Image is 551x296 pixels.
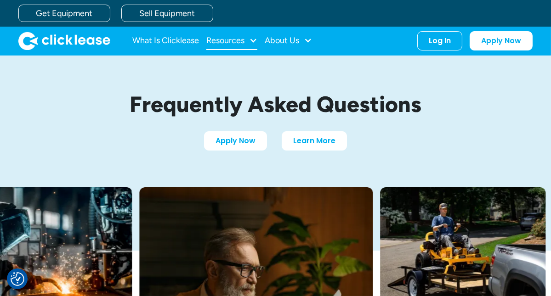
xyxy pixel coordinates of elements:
a: Sell Equipment [121,5,213,22]
img: Clicklease logo [18,32,110,50]
a: Learn More [282,131,347,151]
button: Consent Preferences [11,272,24,286]
div: Log In [429,36,451,45]
a: home [18,32,110,50]
a: Get Equipment [18,5,110,22]
a: What Is Clicklease [132,32,199,50]
a: Apply Now [470,31,533,50]
img: Revisit consent button [11,272,24,286]
div: Resources [206,32,257,50]
a: Apply Now [204,131,267,151]
div: About Us [265,32,312,50]
h1: Frequently Asked Questions [60,92,492,117]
